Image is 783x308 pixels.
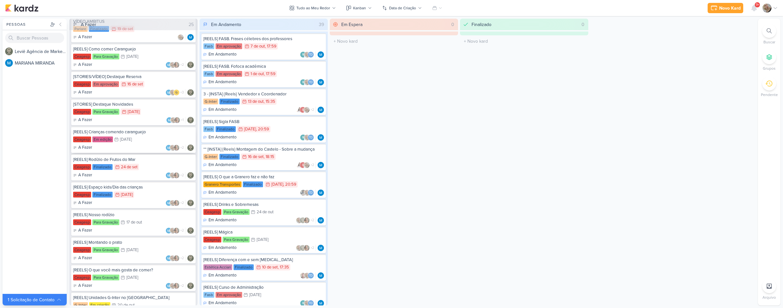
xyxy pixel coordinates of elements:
div: Colaboradores: MARIANA MIRANDA, Sarah Violante, Marcella Legnaioli, Yasmin Yumi, Thais de carvalho [166,255,185,261]
div: roberta.pecora@fasb.com.br [300,300,306,306]
div: 19 de set [117,27,133,31]
img: MARIANA MIRANDA [318,300,324,306]
p: A Fazer [78,283,92,289]
div: 0 [449,21,457,28]
img: Leviê Agência de Marketing Digital [187,117,194,123]
div: Finalizado [472,21,491,28]
p: Td [309,53,313,57]
div: Responsável: MARIANA MIRANDA [318,162,324,168]
p: Buscar [763,39,775,45]
div: Colaboradores: Everton Granero, Sarah Violante, Thais de carvalho [300,189,316,196]
button: Novo Kard [708,3,743,13]
div: Em edição [92,136,113,142]
img: Sarah Violante [177,34,184,40]
div: Finalizado [219,154,240,160]
p: A Fazer [78,227,92,234]
span: +2 [180,283,184,288]
p: Arquivo [762,295,776,300]
div: Responsável: Leviê Agência de Marketing Digital [187,172,194,179]
span: +2 [180,200,184,206]
img: Sarah Violante [304,300,310,306]
div: A Fazer [73,145,92,151]
div: [REELS] Nosso rodízio [73,212,194,218]
img: Amannda Primo [296,107,302,113]
p: Em Andamento [209,217,236,224]
div: [STORIES] Destaque Novidades [73,101,194,107]
span: +2 [180,228,184,233]
div: ** [INSTA] {Reels} Montagem do Castelo - Sobre a mudança [203,146,324,152]
img: MARIANA MIRANDA [318,272,324,279]
p: A Fazer [78,172,92,179]
div: Colaboradores: MARIANA MIRANDA, Sarah Violante, Marcella Legnaioli, Yasmin Yumi [166,117,185,123]
div: 16 de set [127,82,143,86]
img: Amannda Primo [296,162,302,168]
div: G-Inter [203,154,218,160]
div: 24 de set [121,165,138,169]
div: [REELS] Montando o prato [73,240,194,245]
input: + Novo kard [461,37,587,46]
div: Ceagesp [203,237,221,242]
div: [REELS] Drinks e Sobremesas [203,202,324,207]
div: Colaboradores: MARIANA MIRANDA, Sarah Violante, Marcella Legnaioli, Yasmin Yumi, Thais de carvalho [166,200,185,206]
img: Sarah Violante [762,4,771,13]
div: Em Andamento [203,245,236,251]
div: Colaboradores: Amannda Primo, emersongranero@ginter.com.br, Sarah Violante, Thais de carvalho, ma... [296,107,316,113]
div: , 15:35 [264,100,275,104]
span: +1 [180,118,184,123]
div: A Fazer [73,172,92,179]
button: 1 Solicitação de Contato [3,294,67,305]
div: Responsável: Leviê Agência de Marketing Digital [187,62,194,68]
p: Em Andamento [209,79,236,85]
span: +2 [180,145,184,150]
div: Colaboradores: roberta.pecora@fasb.com.br, Sarah Violante, Thais de carvalho [300,51,316,58]
div: 3 - [INSTA] {Reels} Vendedor x Coordenador [203,91,324,97]
span: +2 [180,173,184,178]
div: Responsável: Leviê Agência de Marketing Digital [187,89,194,96]
img: Sarah Violante [303,107,310,113]
img: Leviê Agência de Marketing Digital [187,145,194,151]
img: Sarah Violante [169,172,176,179]
img: Marcella Legnaioli [173,283,180,289]
div: 25 [186,21,196,28]
img: Marcella Legnaioli [303,217,310,224]
div: A Fazer [73,117,92,123]
div: roberta.pecora@fasb.com.br [300,134,306,141]
p: r [302,81,304,84]
img: MARIANA MIRANDA [166,255,172,261]
div: 1 Solicitação de Contato [8,296,56,303]
div: Em Andamento [203,51,236,58]
div: Ceagesp [73,54,91,59]
p: A Fazer [78,34,92,40]
p: A Fazer [78,200,92,206]
img: Sarah Violante [303,162,310,168]
img: MARIANA MIRANDA [318,189,324,196]
div: Para Gravação [92,247,119,253]
img: IDBOX - Agência de Design [173,89,180,96]
div: Em Andamento [211,21,241,28]
img: Sarah Violante [304,51,310,58]
div: Colaboradores: MARIANA MIRANDA, Sarah Violante, Marcella Legnaioli, Yasmin Yumi, Thais de carvalho [166,283,185,289]
div: [REELS] Diferença com e sem Botox [203,257,324,263]
div: Responsável: Leviê Agência de Marketing Digital [187,283,194,289]
div: Em aprovação [216,43,242,49]
img: Marcella Legnaioli [173,62,180,68]
img: Marcella Legnaioli [173,172,180,179]
div: Colaboradores: MARIANA MIRANDA, Sarah Violante, Marcella Legnaioli, Yasmin Yumi, Thais de carvalho [166,62,185,68]
span: 9+ [756,2,759,7]
div: Thais de carvalho [308,272,314,279]
p: r [302,302,304,305]
div: [DATE] [257,238,268,242]
p: Em Andamento [209,162,236,168]
img: Leviê Agência de Marketing Digital [5,48,13,55]
div: G-Inter [203,99,218,104]
div: [REELS] O que você mais gosta de comer? [73,267,194,273]
div: Fasb [203,126,214,132]
div: Responsável: Leviê Agência de Marketing Digital [187,145,194,151]
div: [REELS] Como comer Caranguejo [73,46,194,52]
img: MARIANA MIRANDA [318,245,324,251]
img: MARIANA MIRANDA [318,217,324,224]
div: [REELS] FASB. Frases célebres dos professores [203,36,324,42]
img: Sarah Violante [304,272,310,279]
img: Sarah Violante [169,255,176,261]
img: MARIANA MIRANDA [166,145,172,151]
